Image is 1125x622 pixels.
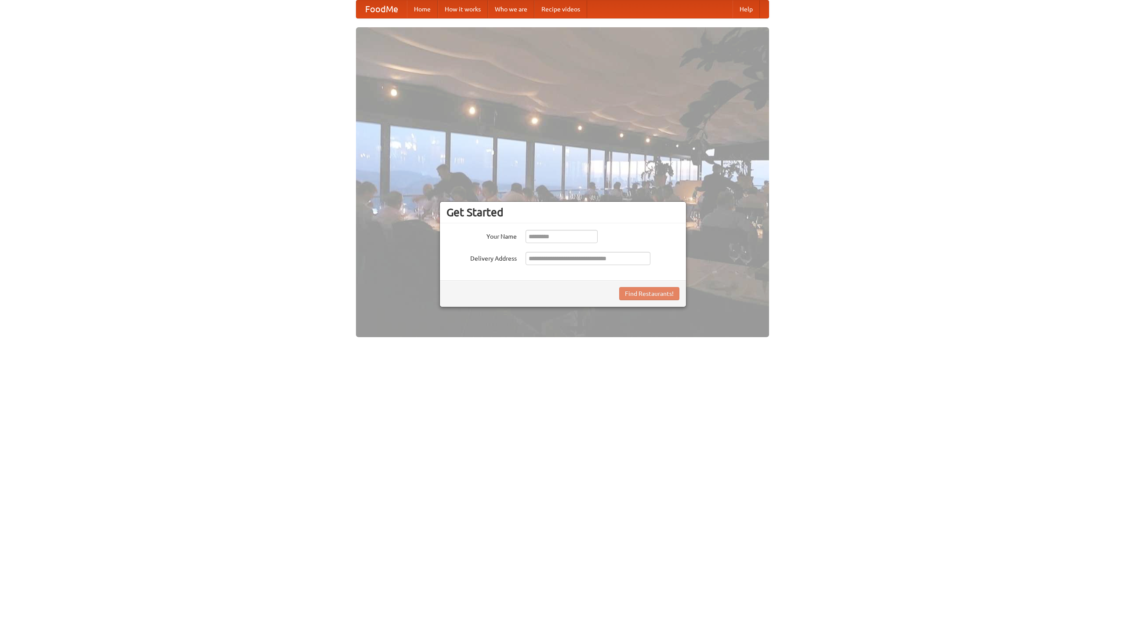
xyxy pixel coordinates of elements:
a: How it works [438,0,488,18]
label: Your Name [446,230,517,241]
label: Delivery Address [446,252,517,263]
a: Help [733,0,760,18]
h3: Get Started [446,206,679,219]
a: Home [407,0,438,18]
a: Who we are [488,0,534,18]
a: FoodMe [356,0,407,18]
button: Find Restaurants! [619,287,679,300]
a: Recipe videos [534,0,587,18]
